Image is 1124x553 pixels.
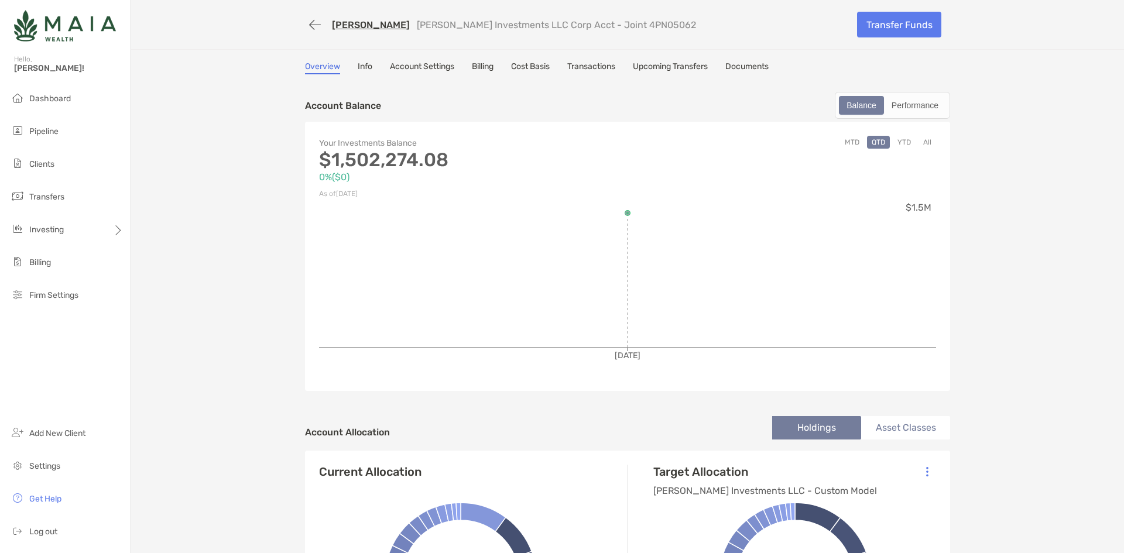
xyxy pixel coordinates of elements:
img: dashboard icon [11,91,25,105]
a: Upcoming Transfers [633,61,708,74]
img: firm-settings icon [11,287,25,301]
img: pipeline icon [11,123,25,138]
li: Holdings [772,416,861,439]
img: investing icon [11,222,25,236]
a: Billing [472,61,494,74]
button: YTD [893,136,916,149]
span: Billing [29,257,51,267]
span: Clients [29,159,54,169]
p: Your Investments Balance [319,136,628,150]
span: Log out [29,527,57,537]
img: get-help icon [11,491,25,505]
span: Dashboard [29,94,71,104]
p: As of [DATE] [319,187,628,201]
span: Get Help [29,494,61,504]
span: [PERSON_NAME]! [14,63,124,73]
a: Documents [725,61,769,74]
span: Transfers [29,192,64,202]
span: Settings [29,461,60,471]
div: Balance [840,97,883,114]
img: billing icon [11,255,25,269]
span: Firm Settings [29,290,78,300]
img: Icon List Menu [926,466,928,477]
img: add_new_client icon [11,425,25,439]
span: Add New Client [29,428,85,438]
a: Transfer Funds [857,12,941,37]
p: $1,502,274.08 [319,153,628,167]
tspan: [DATE] [615,351,640,360]
img: settings icon [11,458,25,472]
p: Account Balance [305,98,381,113]
img: clients icon [11,156,25,170]
a: Transactions [567,61,615,74]
a: Overview [305,61,340,74]
tspan: $1.5M [906,202,931,213]
button: QTD [867,136,890,149]
h4: Account Allocation [305,427,390,438]
li: Asset Classes [861,416,950,439]
a: Cost Basis [511,61,550,74]
div: Performance [885,97,945,114]
p: [PERSON_NAME] Investments LLC Corp Acct - Joint 4PN05062 [417,19,696,30]
a: Account Settings [390,61,454,74]
p: [PERSON_NAME] Investments LLC - Custom Model [653,483,877,498]
img: Zoe Logo [14,5,116,47]
span: Pipeline [29,126,59,136]
div: segmented control [835,92,950,119]
span: Investing [29,225,64,235]
button: MTD [840,136,864,149]
h4: Current Allocation [319,465,421,479]
img: logout icon [11,524,25,538]
h4: Target Allocation [653,465,877,479]
button: All [919,136,936,149]
a: Info [358,61,372,74]
img: transfers icon [11,189,25,203]
a: [PERSON_NAME] [332,19,410,30]
p: 0% ( $0 ) [319,170,628,184]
